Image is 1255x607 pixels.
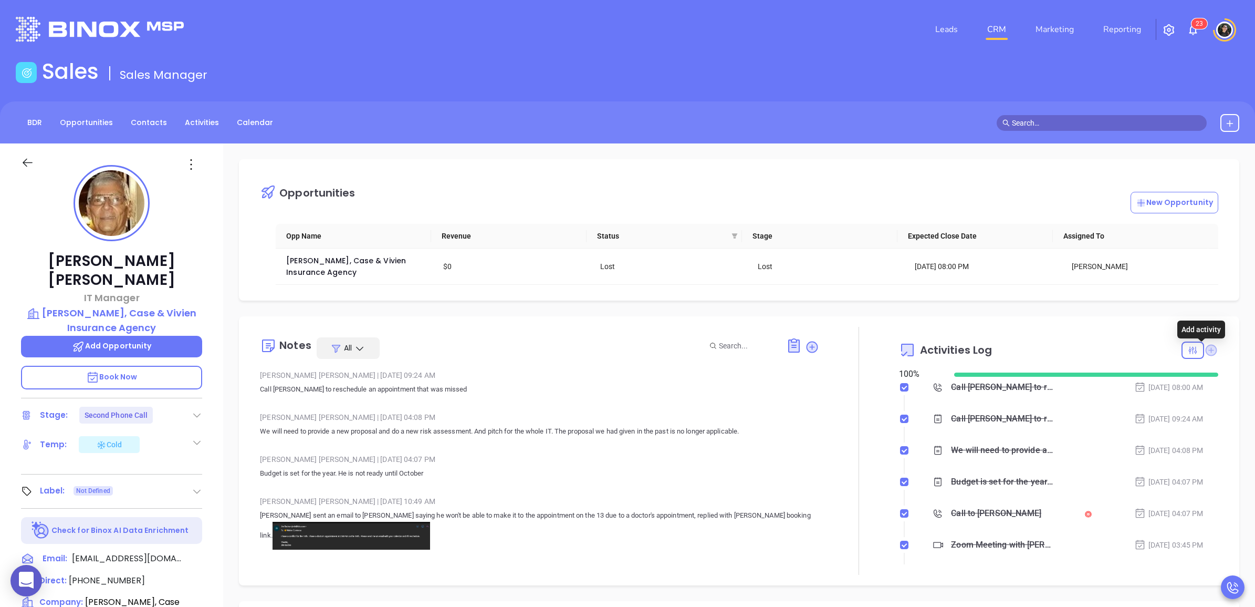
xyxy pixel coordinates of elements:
div: Cold [96,438,122,451]
th: Expected Close Date [897,224,1053,249]
p: [PERSON_NAME] [PERSON_NAME] [21,252,202,290]
span: Status [597,230,727,242]
div: [DATE] 08:00 PM [915,261,1057,272]
a: Contacts [124,114,173,131]
div: [PERSON_NAME] [PERSON_NAME] [DATE] 04:07 PM [260,451,819,467]
a: Opportunities [54,114,119,131]
input: Search… [1012,117,1201,129]
span: | [377,413,379,421]
div: Opportunities [279,188,355,198]
span: [EMAIL_ADDRESS][DOMAIN_NAME] [72,552,182,565]
div: [DATE] 04:07 PM [1134,476,1204,488]
p: We will need to provide a new proposal and do a new risk assessment. And pitch for the whole IT. ... [260,425,819,438]
span: filter [729,228,740,244]
div: [PERSON_NAME] [PERSON_NAME] [DATE] 10:49 AM [260,493,819,509]
th: Revenue [431,224,587,249]
h1: Sales [42,59,99,84]
img: Ai-Enrich-DaqCidB-.svg [32,521,50,540]
div: Lost [758,261,900,272]
div: Zoom Meeting with [PERSON_NAME] [951,537,1053,553]
div: $0 [443,261,585,272]
span: 3 [1199,20,1203,27]
a: Reporting [1099,19,1145,40]
div: [DATE] 09:24 AM [1134,413,1204,425]
a: Calendar [231,114,279,131]
span: Activities Log [920,345,992,355]
span: 2 [1196,20,1199,27]
span: Book Now [86,372,138,382]
div: 100 % [899,368,942,380]
div: [DATE] 08:00 AM [1134,382,1204,393]
div: Call [PERSON_NAME] to reschedule - [PERSON_NAME] [951,379,1053,395]
div: Stage: [40,407,68,423]
sup: 23 [1191,18,1207,29]
span: All [344,343,352,353]
input: Search... [719,340,775,352]
a: Activities [179,114,225,131]
div: [DATE] 04:07 PM [1134,508,1204,519]
div: [PERSON_NAME] [PERSON_NAME] [DATE] 09:24 AM [260,367,819,383]
img: iconSetting [1163,24,1175,36]
span: filter [731,233,738,239]
span: | [377,371,379,379]
div: [DATE] 03:45 PM [1134,539,1204,551]
a: [PERSON_NAME], Case & Vivien Insurance Agency [21,306,202,335]
div: [DATE] 04:08 PM [1134,445,1204,456]
img: logo [16,17,184,42]
p: IT Manager [21,291,202,305]
div: [PERSON_NAME] [1072,261,1214,272]
a: CRM [983,19,1010,40]
p: [PERSON_NAME] sent an email to [PERSON_NAME] saying he won't be able to make it to the appointmen... [260,509,819,550]
div: Notes [279,340,311,351]
div: Budget is set for the year. He is not ready until October [951,474,1053,490]
a: Marketing [1031,19,1078,40]
div: Lost [600,261,742,272]
img: H0VBCHVmrAx9AAAAAElFTkSuQmCC [273,522,430,550]
div: We will need to provide a new proposal and do a new risk assessment. And pitch for the whole IT. ... [951,443,1053,458]
a: BDR [21,114,48,131]
a: Leads [931,19,962,40]
div: Add activity [1177,321,1225,338]
span: [PHONE_NUMBER] [69,574,145,587]
p: Call [PERSON_NAME] to reschedule an appointment that was missed [260,383,819,396]
img: profile-user [79,170,144,236]
span: Email: [43,552,67,566]
p: Budget is set for the year. He is not ready until October [260,467,819,480]
span: Direct : [39,575,67,586]
div: Call to [PERSON_NAME] [951,506,1041,521]
span: Sales Manager [120,67,207,83]
div: Call [PERSON_NAME] to reschedule an appointment that was missed [951,411,1053,427]
th: Stage [742,224,897,249]
th: Assigned To [1053,224,1208,249]
th: Opp Name [276,224,431,249]
p: Check for Binox AI Data Enrichment [51,525,189,536]
span: Not Defined [76,485,110,497]
span: search [1002,119,1010,127]
div: Label: [40,483,65,499]
div: Temp: [40,437,67,452]
img: user [1216,22,1233,38]
div: [PERSON_NAME] [PERSON_NAME] [DATE] 04:08 PM [260,409,819,425]
span: | [377,455,379,464]
img: iconNotification [1187,24,1199,36]
div: Second Phone Call [85,407,148,424]
a: [PERSON_NAME], Case & Vivien Insurance Agency [286,255,408,277]
p: New Opportunity [1136,197,1214,208]
span: Add Opportunity [72,341,152,351]
span: | [377,497,379,506]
